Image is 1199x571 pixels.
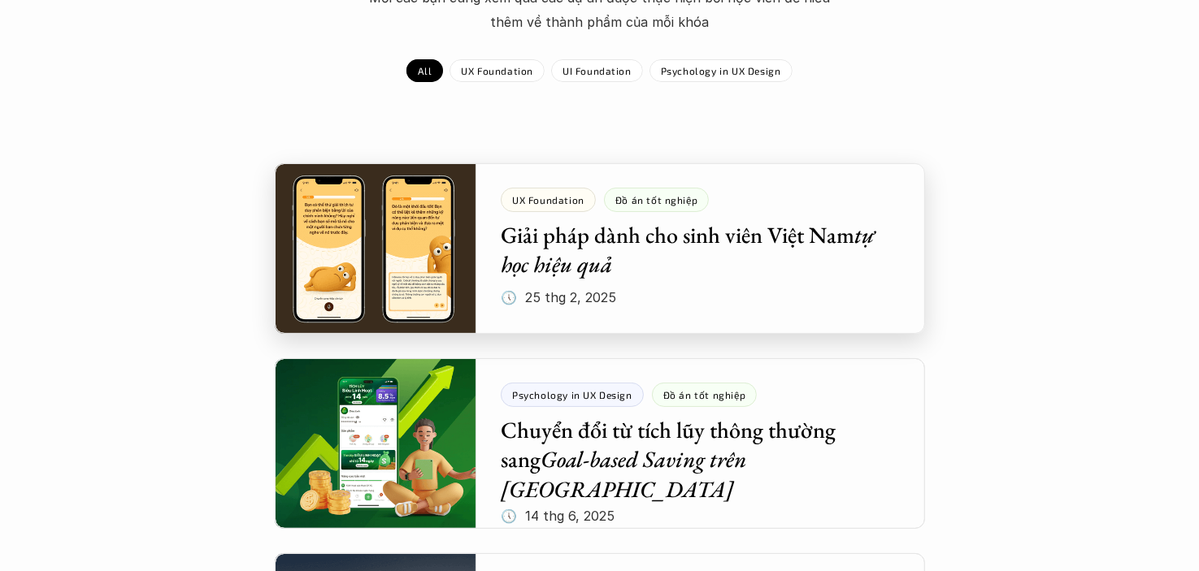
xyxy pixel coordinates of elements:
[661,65,781,76] p: Psychology in UX Design
[649,59,793,82] a: Psychology in UX Design
[563,65,632,76] p: UI Foundation
[275,163,925,334] a: UX FoundationĐồ án tốt nghiệpGiải pháp dành cho sinh viên Việt Namtự học hiệu quả🕔 25 thg 2, 2025
[461,65,533,76] p: UX Foundation
[551,59,643,82] a: UI Foundation
[450,59,545,82] a: UX Foundation
[418,65,432,76] p: All
[275,358,925,529] a: Psychology in UX DesignĐồ án tốt nghiệpChuyển đổi từ tích lũy thông thường sangGoal-based Saving ...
